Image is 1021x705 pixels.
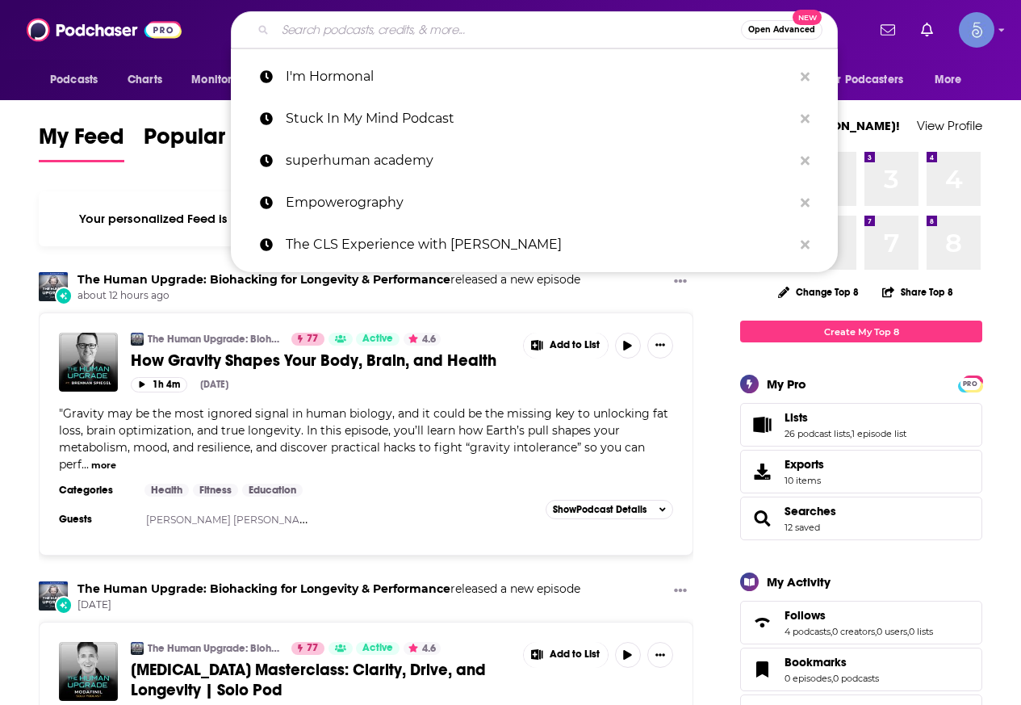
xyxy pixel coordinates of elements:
[832,626,875,637] a: 0 creators
[307,640,318,657] span: 77
[960,378,980,390] span: PRO
[286,56,793,98] p: I'm Hormonal
[286,98,793,140] p: Stuck In My Mind Podcast
[767,376,806,392] div: My Pro
[27,15,182,45] img: Podchaser - Follow, Share and Rate Podcasts
[746,413,778,436] a: Lists
[286,182,793,224] p: Empowerography
[785,410,808,425] span: Lists
[39,123,124,160] span: My Feed
[785,608,933,623] a: Follows
[286,140,793,182] p: superhuman academy
[231,56,838,98] a: I'm Hormonal
[148,333,281,346] a: The Human Upgrade: Biohacking for Longevity & Performance
[746,658,778,681] a: Bookmarks
[144,123,281,162] a: Popular Feed
[77,289,580,303] span: about 12 hours ago
[55,596,73,614] div: New Episode
[193,484,238,497] a: Fitness
[746,507,778,530] a: Searches
[39,123,124,162] a: My Feed
[914,16,939,44] a: Show notifications dropdown
[740,497,982,540] span: Searches
[826,69,903,91] span: For Podcasters
[242,484,303,497] a: Education
[746,611,778,634] a: Follows
[144,123,281,160] span: Popular Feed
[131,333,144,346] img: The Human Upgrade: Biohacking for Longevity & Performance
[291,642,324,655] a: 77
[785,428,850,439] a: 26 podcast lists
[59,406,668,472] span: "
[144,484,189,497] a: Health
[82,457,89,472] span: ...
[647,642,673,668] button: Show More Button
[553,504,646,515] span: Show Podcast Details
[59,333,118,392] img: How Gravity Shapes Your Body, Brain, and Health
[39,191,693,246] div: Your personalized Feed is curated based on the Podcasts, Creators, Users, and Lists that you Follow.
[39,65,119,95] button: open menu
[191,69,249,91] span: Monitoring
[960,377,980,389] a: PRO
[231,140,838,182] a: superhuman academy
[785,410,906,425] a: Lists
[667,272,693,292] button: Show More Button
[131,350,496,371] span: How Gravity Shapes Your Body, Brain, and Health
[740,321,982,342] a: Create My Top 8
[746,460,778,483] span: Exports
[231,182,838,224] a: Empowerography
[524,333,608,359] button: Show More Button
[667,581,693,602] button: Show More Button
[307,331,318,347] span: 77
[959,12,994,48] span: Logged in as Spiral5-G1
[362,640,393,657] span: Active
[785,673,831,684] a: 0 episodes
[785,504,836,518] a: Searches
[785,475,824,486] span: 10 items
[917,118,982,133] a: View Profile
[131,642,144,655] img: The Human Upgrade: Biohacking for Longevity & Performance
[874,16,902,44] a: Show notifications dropdown
[815,65,927,95] button: open menu
[524,642,608,668] button: Show More Button
[39,581,68,611] img: The Human Upgrade: Biohacking for Longevity & Performance
[877,626,907,637] a: 0 users
[404,333,441,346] button: 4.6
[146,514,318,526] a: [PERSON_NAME] [PERSON_NAME]
[959,12,994,48] img: User Profile
[275,17,741,43] input: Search podcasts, credits, & more...
[785,655,847,669] span: Bookmarks
[647,333,673,359] button: Show More Button
[785,608,826,623] span: Follows
[833,673,879,684] a: 0 podcasts
[200,379,228,390] div: [DATE]
[740,601,982,644] span: Follows
[39,272,68,301] img: The Human Upgrade: Biohacking for Longevity & Performance
[231,11,838,48] div: Search podcasts, credits, & more...
[831,673,833,684] span: ,
[740,648,982,691] span: Bookmarks
[131,660,486,700] span: [MEDICAL_DATA] Masterclass: Clarity, Drive, and Longevity | Solo Pod
[785,522,820,533] a: 12 saved
[935,69,962,91] span: More
[77,581,450,596] a: The Human Upgrade: Biohacking for Longevity & Performance
[77,272,450,287] a: The Human Upgrade: Biohacking for Longevity & Performance
[131,377,187,392] button: 1h 4m
[741,20,822,40] button: Open AdvancedNew
[546,500,673,519] button: ShowPodcast Details
[785,457,824,472] span: Exports
[785,626,831,637] a: 4 podcasts
[767,574,831,590] div: My Activity
[550,648,600,661] span: Add to List
[793,10,822,25] span: New
[748,26,815,34] span: Open Advanced
[91,459,116,472] button: more
[831,626,832,637] span: ,
[117,65,172,95] a: Charts
[356,333,400,346] a: Active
